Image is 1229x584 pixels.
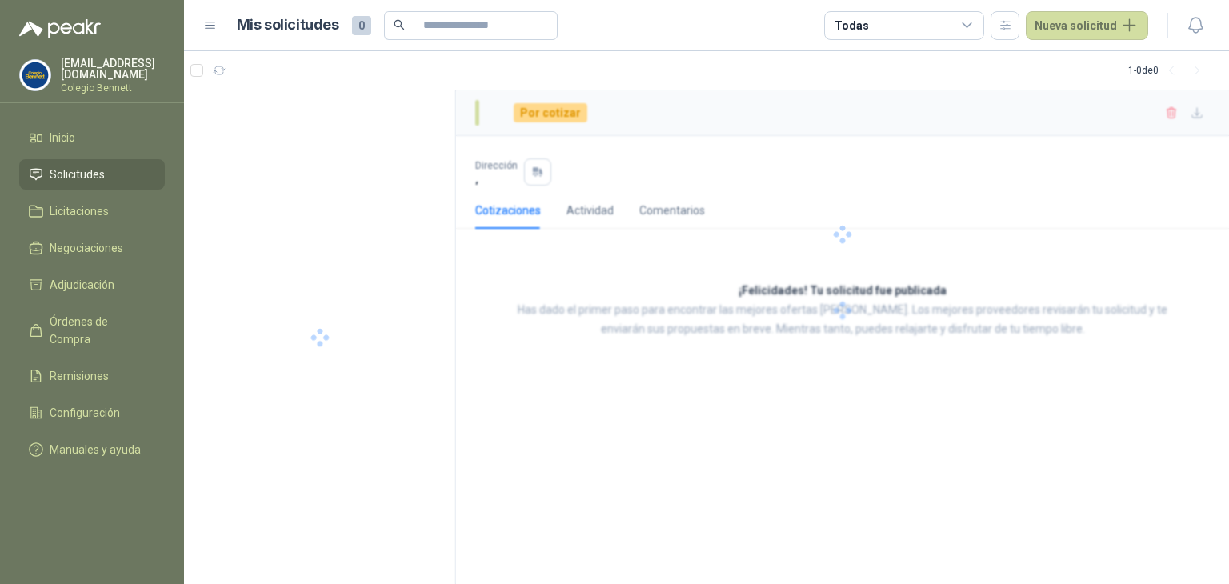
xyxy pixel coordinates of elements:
[19,361,165,391] a: Remisiones
[50,404,120,422] span: Configuración
[394,19,405,30] span: search
[50,202,109,220] span: Licitaciones
[19,159,165,190] a: Solicitudes
[19,19,101,38] img: Logo peakr
[19,270,165,300] a: Adjudicación
[61,83,165,93] p: Colegio Bennett
[50,441,141,458] span: Manuales y ayuda
[19,398,165,428] a: Configuración
[50,129,75,146] span: Inicio
[19,434,165,465] a: Manuales y ayuda
[19,122,165,153] a: Inicio
[50,166,105,183] span: Solicitudes
[352,16,371,35] span: 0
[1026,11,1148,40] button: Nueva solicitud
[61,58,165,80] p: [EMAIL_ADDRESS][DOMAIN_NAME]
[237,14,339,37] h1: Mis solicitudes
[1128,58,1210,83] div: 1 - 0 de 0
[50,276,114,294] span: Adjudicación
[835,17,868,34] div: Todas
[19,306,165,354] a: Órdenes de Compra
[50,367,109,385] span: Remisiones
[20,60,50,90] img: Company Logo
[50,313,150,348] span: Órdenes de Compra
[50,239,123,257] span: Negociaciones
[19,233,165,263] a: Negociaciones
[19,196,165,226] a: Licitaciones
